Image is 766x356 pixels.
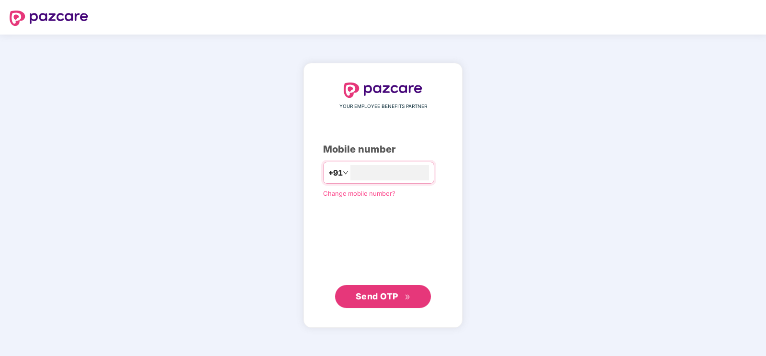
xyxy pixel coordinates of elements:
[405,294,411,300] span: double-right
[335,285,431,308] button: Send OTPdouble-right
[323,190,395,197] a: Change mobile number?
[323,142,443,157] div: Mobile number
[328,167,343,179] span: +91
[10,11,88,26] img: logo
[356,291,398,301] span: Send OTP
[344,83,422,98] img: logo
[339,103,427,110] span: YOUR EMPLOYEE BENEFITS PARTNER
[343,170,348,176] span: down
